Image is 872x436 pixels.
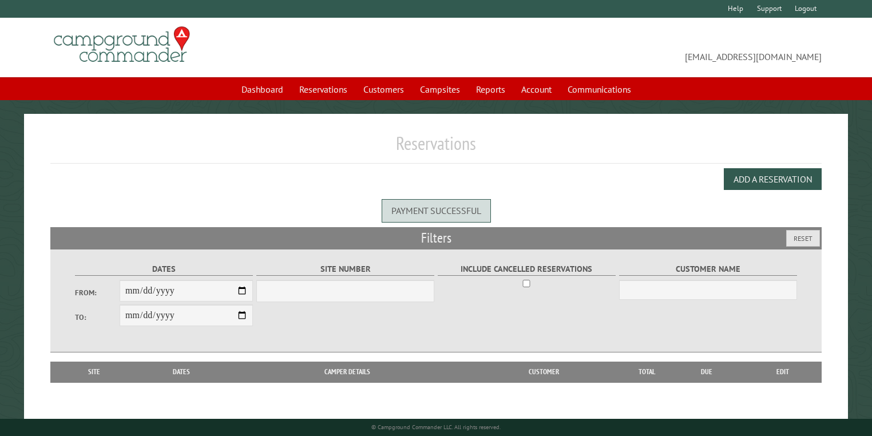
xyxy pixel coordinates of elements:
[561,78,638,100] a: Communications
[292,78,354,100] a: Reservations
[75,263,253,276] label: Dates
[382,199,491,222] div: Payment successful
[624,362,670,382] th: Total
[235,78,290,100] a: Dashboard
[514,78,558,100] a: Account
[619,263,797,276] label: Customer Name
[50,22,193,67] img: Campground Commander
[56,362,132,382] th: Site
[724,168,822,190] button: Add a Reservation
[50,132,822,164] h1: Reservations
[786,230,820,247] button: Reset
[436,31,822,64] span: [EMAIL_ADDRESS][DOMAIN_NAME]
[743,362,822,382] th: Edit
[256,263,434,276] label: Site Number
[356,78,411,100] a: Customers
[232,362,464,382] th: Camper Details
[75,287,120,298] label: From:
[670,362,743,382] th: Due
[469,78,512,100] a: Reports
[132,362,231,382] th: Dates
[463,362,624,382] th: Customer
[438,263,616,276] label: Include Cancelled Reservations
[371,423,501,431] small: © Campground Commander LLC. All rights reserved.
[50,227,822,249] h2: Filters
[75,312,120,323] label: To:
[413,78,467,100] a: Campsites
